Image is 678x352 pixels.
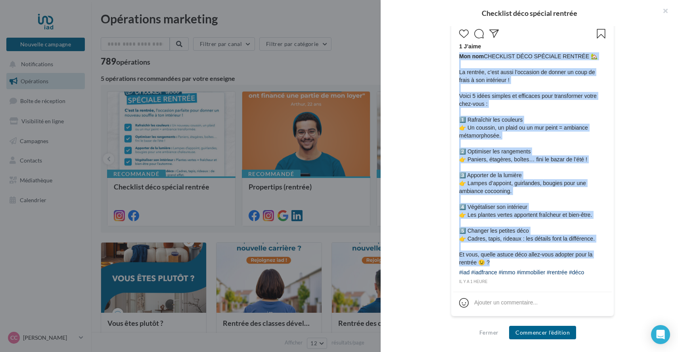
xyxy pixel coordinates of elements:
[474,298,538,306] div: Ajouter un commentaire...
[459,52,606,266] span: CHECKLIST DÉCO SPÉCIALE RENTRÉE 🏡 La rentrée, c’est aussi l’occasion de donner un coup de frais à...
[651,325,670,344] div: Open Intercom Messenger
[451,316,614,327] div: La prévisualisation est non-contractuelle
[509,326,576,339] button: Commencer l'édition
[474,29,484,38] svg: Commenter
[459,278,606,285] div: il y a 1 heure
[459,268,584,278] div: #iad #iadfrance #immo #immobilier #rentrée #déco
[489,29,499,38] svg: Partager la publication
[459,298,469,308] svg: Emoji
[459,29,469,38] svg: J’aime
[459,42,606,52] div: 1 J’aime
[476,328,502,337] button: Fermer
[596,29,606,38] svg: Enregistrer
[393,10,665,17] div: Checklist déco spécial rentrée
[459,53,484,59] span: Mon nom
